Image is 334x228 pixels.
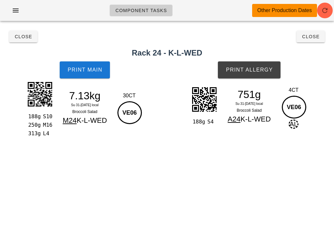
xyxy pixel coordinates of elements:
div: Broccoli Salad [221,107,278,114]
img: FLZPUSZ1nLAAAAABJRU5ErkJggg== [188,83,220,116]
span: M24 [63,116,77,124]
div: Broccoli Salad [56,108,113,115]
span: A24 [228,115,240,123]
div: 7.13kg [56,91,113,101]
div: M16 [40,121,54,129]
div: S4 [205,118,218,126]
div: 188g [191,118,205,126]
div: 313g [27,129,40,138]
span: Component Tasks [115,8,167,13]
img: mgAAAABJRU5ErkJggg== [23,78,56,110]
div: 4CT [280,86,307,94]
span: AL [289,120,298,129]
a: Component Tasks [110,5,173,16]
span: Su 31-[DATE] local [71,103,99,107]
span: Close [302,34,320,39]
span: Print Allergy [225,67,273,73]
span: K-L-WED [240,115,271,123]
div: 188g [27,112,40,121]
h2: Rack 24 - K-L-WED [4,47,330,59]
div: VE06 [117,101,142,124]
span: Su 31-[DATE] local [235,102,263,106]
span: K-L-WED [77,116,107,124]
button: Print Allergy [218,61,280,78]
div: Other Production Dates [257,7,312,14]
div: 751g [221,90,278,99]
button: Print Main [60,61,110,78]
div: L4 [40,129,54,138]
div: S10 [40,112,54,121]
div: VE06 [282,96,306,119]
div: 250g [27,121,40,129]
button: Close [9,31,38,42]
button: Close [296,31,325,42]
span: Print Main [67,67,102,73]
div: 30CT [116,92,143,100]
span: Close [14,34,32,39]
